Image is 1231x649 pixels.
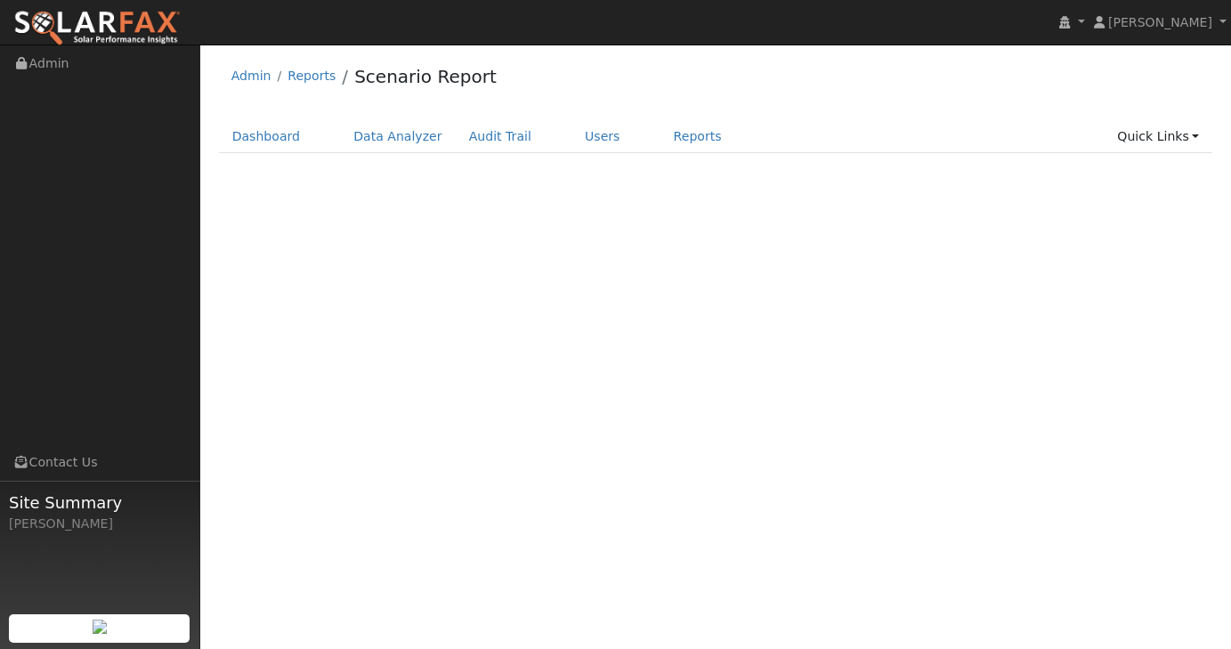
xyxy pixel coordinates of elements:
[9,515,190,533] div: [PERSON_NAME]
[13,10,181,47] img: SolarFax
[340,120,456,153] a: Data Analyzer
[1108,15,1212,29] span: [PERSON_NAME]
[219,120,314,153] a: Dashboard
[9,491,190,515] span: Site Summary
[93,620,107,634] img: retrieve
[660,120,735,153] a: Reports
[231,69,271,83] a: Admin
[571,120,634,153] a: Users
[1104,120,1212,153] a: Quick Links
[354,66,497,87] a: Scenario Report
[288,69,336,83] a: Reports
[456,120,545,153] a: Audit Trail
